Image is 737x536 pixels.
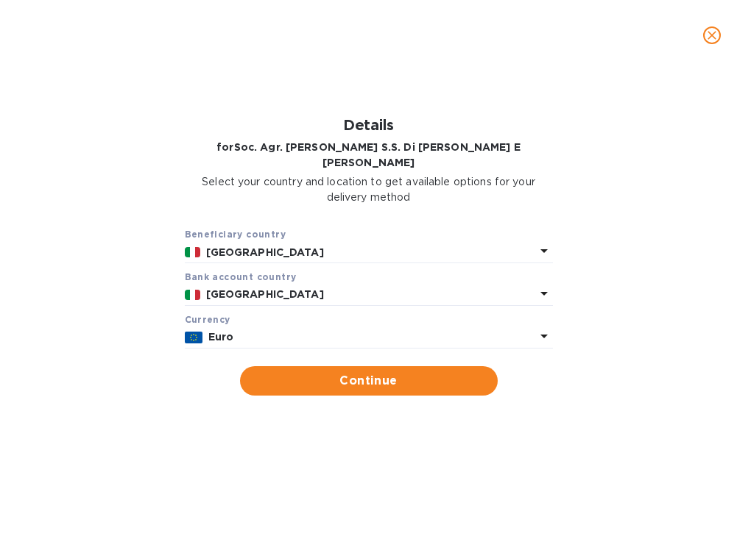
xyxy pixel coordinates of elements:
[185,290,200,300] img: IT
[185,229,286,240] b: Beneficiary country
[185,271,297,282] b: Bank account cоuntry
[252,372,486,390] span: Continue
[206,288,324,300] b: [GEOGRAPHIC_DATA]
[694,18,730,53] button: close
[216,141,521,168] b: for Soc. Agr. [PERSON_NAME] S.S. Di [PERSON_NAME] E [PERSON_NAME]
[206,246,324,258] b: [GEOGRAPHIC_DATA]
[240,366,498,396] button: Continue
[185,247,200,257] img: IT
[185,314,230,325] b: Currency
[185,174,553,205] p: Select your country and location to get available options for your delivery method
[208,331,234,343] b: Euro
[185,117,553,134] h1: Details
